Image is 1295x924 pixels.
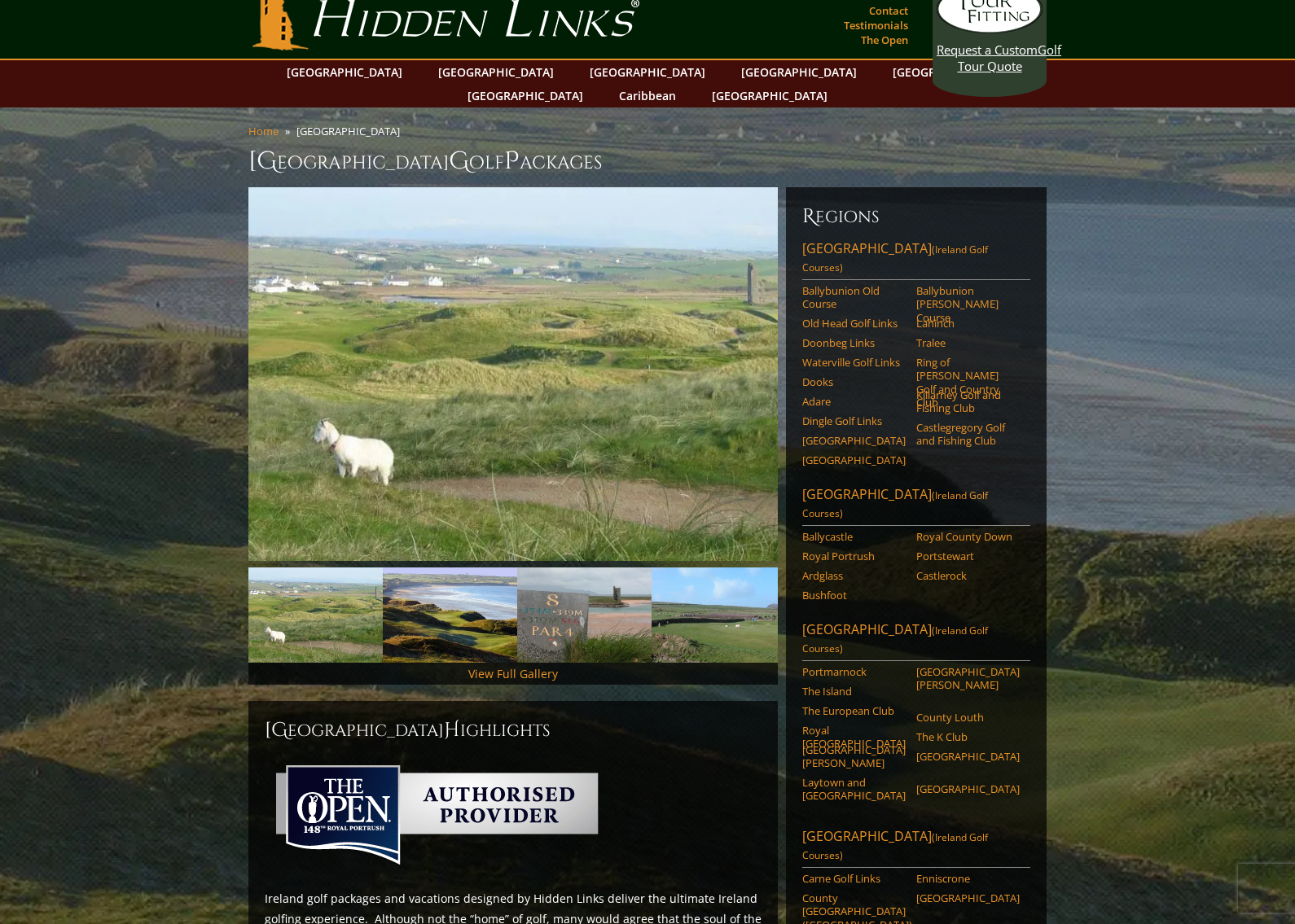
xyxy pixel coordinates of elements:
a: Enniscrone [916,872,1020,885]
a: [GEOGRAPHIC_DATA] [916,891,1020,904]
a: Royal [GEOGRAPHIC_DATA] [802,724,906,751]
a: Caribbean [611,84,684,107]
a: Portmarnock [802,665,906,678]
a: Killarney Golf and Fishing Club [916,388,1020,415]
span: G [449,145,469,177]
li: [GEOGRAPHIC_DATA] [296,124,406,138]
a: [GEOGRAPHIC_DATA] [704,84,836,107]
a: Waterville Golf Links [802,356,906,369]
a: [GEOGRAPHIC_DATA](Ireland Golf Courses) [802,485,1030,526]
a: Portstewart [916,550,1020,563]
a: County Louth [916,711,1020,724]
a: The Open [857,28,912,51]
a: [GEOGRAPHIC_DATA] [279,60,410,84]
span: H [444,717,460,743]
a: [GEOGRAPHIC_DATA](Ireland Golf Courses) [802,827,1030,868]
span: Request a Custom [937,42,1038,58]
a: [GEOGRAPHIC_DATA] [733,60,865,84]
a: [GEOGRAPHIC_DATA] [885,60,1016,84]
a: Adare [802,395,906,408]
a: Tralee [916,336,1020,349]
span: P [504,145,520,177]
a: The European Club [802,704,906,717]
a: Ballybunion [PERSON_NAME] Course [916,284,1020,324]
a: Bushfoot [802,589,906,602]
a: Home [248,124,279,138]
a: [GEOGRAPHIC_DATA][PERSON_NAME] [916,665,1020,692]
h1: [GEOGRAPHIC_DATA] olf ackages [248,145,1047,177]
a: [GEOGRAPHIC_DATA](Ireland Golf Courses) [802,239,1030,280]
a: Castlegregory Golf and Fishing Club [916,421,1020,448]
a: [GEOGRAPHIC_DATA](Ireland Golf Courses) [802,620,1030,661]
a: View Full Gallery [468,666,558,681]
a: [GEOGRAPHIC_DATA] [430,60,562,84]
a: Lahinch [916,317,1020,330]
a: Laytown and [GEOGRAPHIC_DATA] [802,776,906,803]
a: [GEOGRAPHIC_DATA] [916,782,1020,795]
a: The K Club [916,730,1020,743]
a: Testimonials [840,14,912,37]
a: Old Head Golf Links [802,317,906,330]
a: Ring of [PERSON_NAME] Golf and Country Club [916,356,1020,409]
h2: [GEOGRAPHIC_DATA] ighlights [265,717,762,743]
a: [GEOGRAPHIC_DATA][PERSON_NAME] [802,743,906,770]
a: [GEOGRAPHIC_DATA] [802,453,906,466]
a: The Island [802,685,906,698]
a: [GEOGRAPHIC_DATA] [459,84,591,107]
a: Carne Golf Links [802,872,906,885]
a: Royal Portrush [802,550,906,563]
a: [GEOGRAPHIC_DATA] [802,434,906,447]
a: [GEOGRAPHIC_DATA] [582,60,713,84]
a: Ardglass [802,569,906,582]
a: [GEOGRAPHIC_DATA] [916,750,1020,763]
a: Ballycastle [802,530,906,543]
h6: Regions [802,204,1030,230]
a: Castlerock [916,569,1020,582]
a: Royal County Down [916,530,1020,543]
a: Dingle Golf Links [802,414,906,427]
a: Doonbeg Links [802,336,906,349]
a: Dooks [802,375,906,388]
a: Ballybunion Old Course [802,284,906,311]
